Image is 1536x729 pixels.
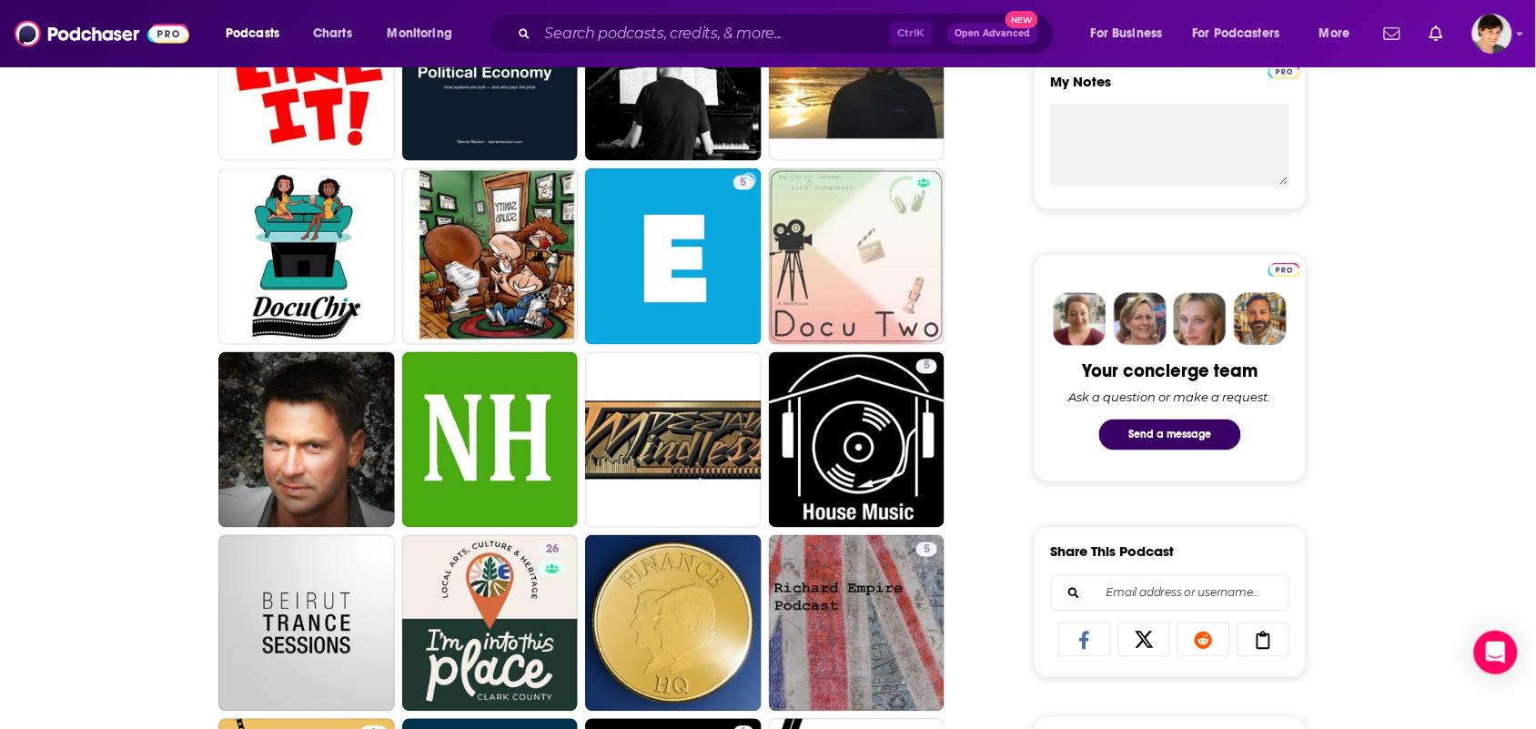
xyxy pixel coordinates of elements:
[733,176,754,190] a: 5
[890,22,933,46] span: Ctrl K
[1377,18,1408,49] a: Show notifications dropdown
[769,352,945,529] a: 5
[539,542,566,557] a: 26
[924,358,930,376] span: 5
[1193,21,1280,46] span: For Podcasters
[1319,21,1350,46] span: More
[1051,73,1289,105] label: My Notes
[1058,623,1111,657] a: Share on Facebook
[15,16,189,51] img: Podchaser - Follow, Share and Rate Podcasts
[585,168,762,345] a: 5
[1005,11,1038,28] span: New
[301,19,363,48] a: Charts
[1472,14,1512,54] span: Logged in as bethwouldknow
[1051,575,1289,612] div: Search followers
[402,535,579,712] a: 26
[1472,14,1512,54] img: User Profile
[1234,293,1287,346] img: Jon Profile
[1422,18,1450,49] a: Show notifications dropdown
[1099,420,1241,451] button: Send a message
[741,174,747,192] span: 5
[916,359,937,374] a: 5
[1268,65,1300,79] img: Podchaser Pro
[769,535,945,712] a: 5
[1474,631,1518,674] div: Open Intercom Messenger
[388,21,452,46] span: Monitoring
[1054,293,1107,346] img: Sydney Profile
[1091,21,1163,46] span: For Business
[1118,623,1171,657] a: Share on X/Twitter
[1268,263,1300,278] img: Podchaser Pro
[916,542,937,557] a: 5
[1083,360,1258,383] div: Your concierge team
[1066,576,1274,611] input: Email address or username...
[546,542,559,560] span: 26
[1181,19,1307,48] button: open menu
[955,29,1031,38] span: Open Advanced
[1051,543,1175,561] h3: Share This Podcast
[947,23,1039,45] button: Open AdvancedNew
[1078,19,1186,48] button: open menu
[226,21,279,46] span: Podcasts
[1238,623,1290,657] a: Copy Link
[1268,62,1300,79] a: Pro website
[1268,260,1300,278] a: Pro website
[375,19,476,48] button: open menu
[313,21,352,46] span: Charts
[1177,623,1230,657] a: Share on Reddit
[1472,14,1512,54] button: Show profile menu
[924,542,930,560] span: 5
[538,19,890,48] input: Search podcasts, credits, & more...
[1174,293,1227,346] img: Jules Profile
[1114,293,1167,346] img: Barbara Profile
[505,13,1072,55] div: Search podcasts, credits, & more...
[213,19,303,48] button: open menu
[1307,19,1373,48] button: open menu
[1069,390,1271,405] div: Ask a question or make a request.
